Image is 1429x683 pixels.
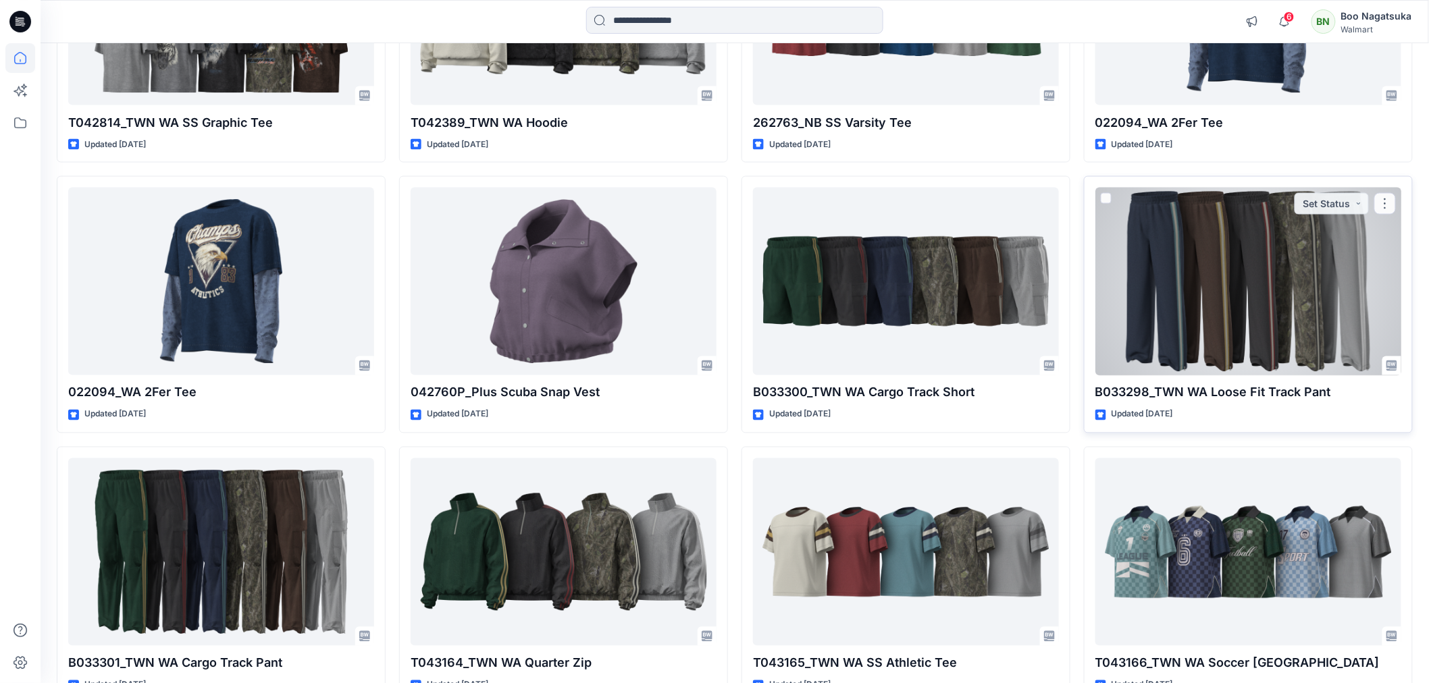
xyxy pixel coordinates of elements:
[753,383,1059,402] p: B033300_TWN WA Cargo Track Short
[1284,11,1295,22] span: 6
[1095,188,1401,375] a: B033298_TWN WA Loose Fit Track Pant
[427,408,488,422] p: Updated [DATE]
[411,383,717,402] p: 042760P_Plus Scuba Snap Vest
[68,458,374,646] a: B033301_TWN WA Cargo Track Pant
[68,654,374,673] p: B033301_TWN WA Cargo Track Pant
[68,383,374,402] p: 022094_WA 2Fer Tee
[427,138,488,152] p: Updated [DATE]
[1095,113,1401,132] p: 022094_WA 2Fer Tee
[753,188,1059,375] a: B033300_TWN WA Cargo Track Short
[411,188,717,375] a: 042760P_Plus Scuba Snap Vest
[753,654,1059,673] p: T043165_TWN WA SS Athletic Tee
[769,408,831,422] p: Updated [DATE]
[753,458,1059,646] a: T043165_TWN WA SS Athletic Tee
[1095,383,1401,402] p: B033298_TWN WA Loose Fit Track Pant
[769,138,831,152] p: Updated [DATE]
[1095,458,1401,646] a: T043166_TWN WA Soccer Jersey
[68,113,374,132] p: T042814_TWN WA SS Graphic Tee
[68,188,374,375] a: 022094_WA 2Fer Tee
[1311,9,1336,34] div: BN
[1112,408,1173,422] p: Updated [DATE]
[1112,138,1173,152] p: Updated [DATE]
[1341,8,1412,24] div: Boo Nagatsuka
[411,654,717,673] p: T043164_TWN WA Quarter Zip
[1095,654,1401,673] p: T043166_TWN WA Soccer [GEOGRAPHIC_DATA]
[411,458,717,646] a: T043164_TWN WA Quarter Zip
[84,408,146,422] p: Updated [DATE]
[1341,24,1412,34] div: Walmart
[84,138,146,152] p: Updated [DATE]
[411,113,717,132] p: T042389_TWN WA Hoodie
[753,113,1059,132] p: 262763_NB SS Varsity Tee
